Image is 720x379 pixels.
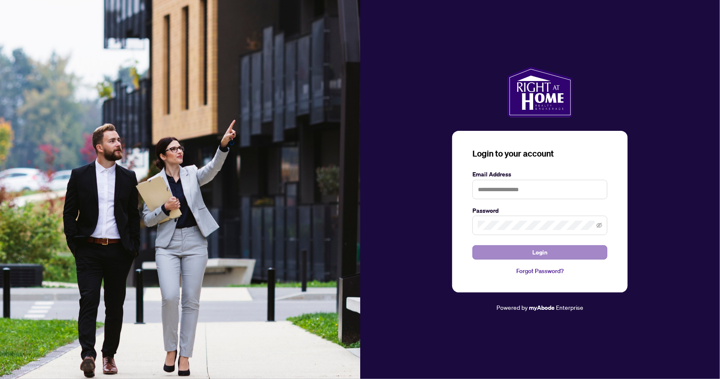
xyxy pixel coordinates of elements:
[472,148,607,160] h3: Login to your account
[472,206,607,215] label: Password
[556,303,583,311] span: Enterprise
[507,67,573,117] img: ma-logo
[496,303,528,311] span: Powered by
[532,246,547,259] span: Login
[472,245,607,260] button: Login
[472,266,607,276] a: Forgot Password?
[529,303,555,312] a: myAbode
[472,170,607,179] label: Email Address
[596,222,602,228] span: eye-invisible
